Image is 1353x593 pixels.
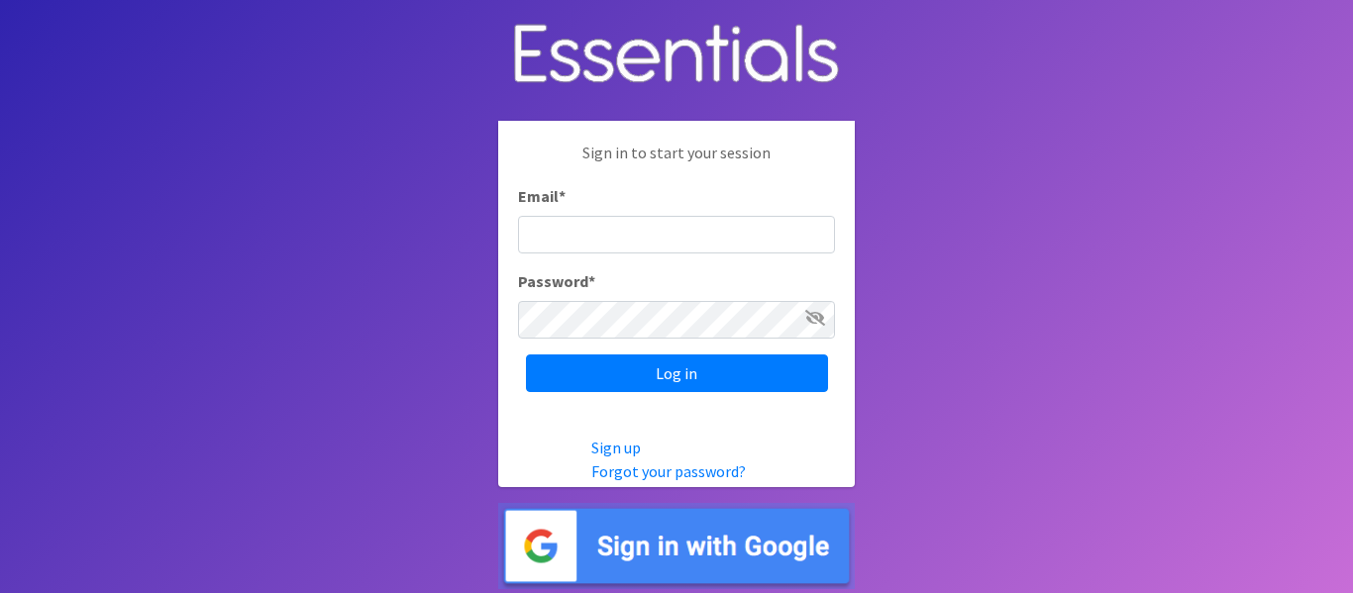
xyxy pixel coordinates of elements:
img: Human Essentials [498,4,855,106]
input: Log in [526,354,828,392]
abbr: required [559,186,566,206]
a: Sign up [591,438,641,457]
label: Password [518,269,595,293]
abbr: required [588,271,595,291]
img: Sign in with Google [498,503,855,589]
p: Sign in to start your session [518,141,835,184]
a: Forgot your password? [591,461,746,481]
label: Email [518,184,566,208]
